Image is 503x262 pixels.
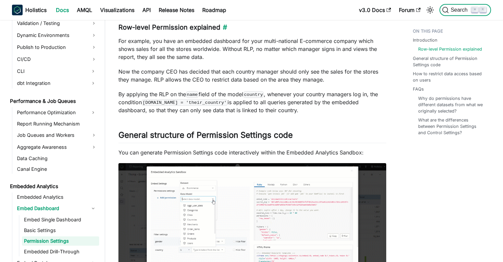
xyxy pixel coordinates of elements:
[15,119,99,129] a: Report Running Mechanism
[87,66,99,77] button: Expand sidebar category 'CLI'
[15,203,87,214] a: Embed Dashboard
[15,42,99,53] a: Publish to Production
[118,37,386,61] p: For example, you have an embedded dashboard for your multi-national E-commerce company which show...
[12,5,23,15] img: Holistics
[87,107,99,118] button: Expand sidebar category 'Performance Optimization'
[15,66,87,77] a: CLI
[15,142,99,152] a: Aggregate Awareness
[5,20,105,262] nav: Docs sidebar
[418,46,482,52] a: Row-level Permission explained
[118,90,386,114] p: By applying the RLP on the field of the model , whenever your country managers log in, the condit...
[15,78,87,89] a: dbt Integration
[395,5,424,15] a: Forum
[15,30,99,41] a: Dynamic Environments
[439,4,491,16] button: Search (Command+K)
[118,23,386,32] h3: Row-level Permission explained
[22,236,99,246] a: Permission Settings
[15,54,99,65] a: CI/CD
[8,182,99,191] a: Embedded Analytics
[413,71,487,83] a: How to restrict data access based on users
[15,130,99,140] a: Job Queues and Workers
[471,7,478,13] kbd: ⌘
[15,154,99,163] a: Data Caching
[355,5,395,15] a: v3.0 Docs
[73,5,96,15] a: AMQL
[118,148,386,156] p: You can generate Permission Settings code interactively within the Embedded Analytics Sandbox:
[118,130,386,143] h2: General structure of Permission Settings code
[418,95,484,115] a: Why do permissions have different datasets from what we originally selected?
[425,5,435,15] button: Switch between dark and light mode (currently light mode)
[52,5,73,15] a: Docs
[198,5,230,15] a: Roadmap
[413,37,437,43] a: Introduction
[15,192,99,202] a: Embedded Analytics
[96,5,138,15] a: Visualizations
[449,7,472,13] span: Search
[186,91,199,98] code: name
[155,5,198,15] a: Release Notes
[87,203,99,214] button: Collapse sidebar category 'Embed Dashboard'
[220,23,227,31] a: Direct link to Row-level Permission explained
[87,78,99,89] button: Expand sidebar category 'dbt Integration'
[15,164,99,174] a: Canal Engine
[15,107,87,118] a: Performance Optimization
[413,86,424,92] a: FAQs
[118,68,386,84] p: Now the company CEO has decided that each country manager should only see the sales for the store...
[138,5,155,15] a: API
[22,226,99,235] a: Basic Settings
[15,18,99,29] a: Validation / Testing
[142,99,228,106] code: [DOMAIN_NAME] = 'their_country'
[12,5,47,15] a: HolisticsHolistics
[22,215,99,224] a: Embed Single Dashboard
[25,6,47,14] b: Holistics
[418,117,484,136] a: What are the differences between Permission Settings and Control Settings?
[22,247,99,256] a: Embedded Drill-Through
[8,97,99,106] a: Performance & Job Queues
[243,91,264,98] code: country
[480,7,486,13] kbd: K
[413,55,487,68] a: General structure of Permission Settings code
